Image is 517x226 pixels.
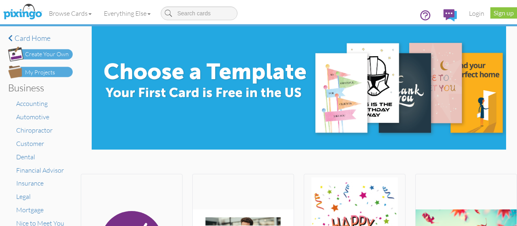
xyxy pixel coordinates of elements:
[8,82,67,93] h3: Business
[16,99,48,108] a: Accounting
[490,7,517,19] a: Sign up
[16,139,44,148] a: Customer
[92,26,506,150] img: e8896c0d-71ea-4978-9834-e4f545c8bf84.jpg
[16,206,44,214] a: Mortgage
[25,68,55,77] div: My Projects
[463,3,490,23] a: Login
[443,9,457,21] img: comments.svg
[43,3,98,23] a: Browse Cards
[16,166,64,174] a: Financial Advisor
[16,192,31,201] a: Legal
[8,34,73,42] a: Card home
[16,153,35,161] a: Dental
[16,126,53,134] a: Chiropractor
[16,113,49,121] a: Automotive
[8,65,73,78] img: my-projects-button.png
[1,2,44,22] img: pixingo logo
[25,50,69,59] div: Create Your Own
[8,46,73,61] img: create-own-button.png
[161,6,237,20] input: Search cards
[16,179,44,187] a: Insurance
[98,3,157,23] a: Everything Else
